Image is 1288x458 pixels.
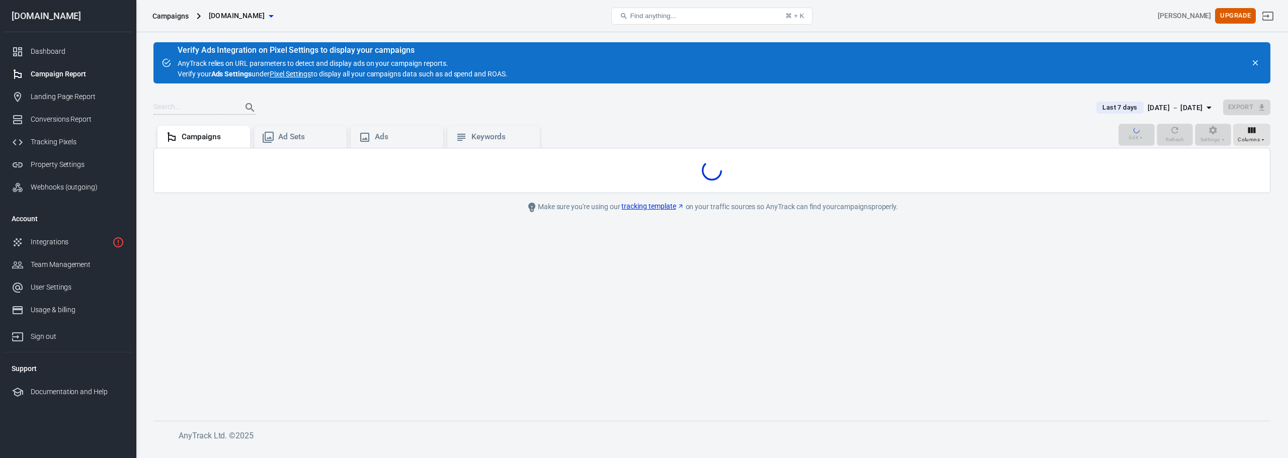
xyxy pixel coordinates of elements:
div: Ads [375,132,435,142]
div: Conversions Report [31,114,124,125]
div: Ad Sets [278,132,339,142]
div: Campaigns [182,132,242,142]
button: Upgrade [1215,8,1256,24]
span: Find anything... [630,12,676,20]
div: [DATE] － [DATE] [1148,102,1203,114]
a: Sign out [4,321,132,348]
div: Make sure you're using our on your traffic sources so AnyTrack can find your campaigns properly. [486,201,938,213]
div: Landing Page Report [31,91,124,102]
div: Documentation and Help [31,387,124,397]
button: Last 7 days[DATE] － [DATE] [1088,100,1223,116]
h6: AnyTrack Ltd. © 2025 [179,429,933,442]
svg: 1 networks not verified yet [112,236,124,248]
div: User Settings [31,282,124,293]
div: Sign out [31,331,124,342]
li: Account [4,207,132,231]
button: Columns [1233,124,1270,146]
button: Find anything...⌘ + K [611,8,813,25]
div: Verify Ads Integration on Pixel Settings to display your campaigns [178,45,508,55]
a: Dashboard [4,40,132,63]
a: Landing Page Report [4,85,132,108]
span: dailychoiceshop.com [209,10,265,22]
div: Keywords [471,132,532,142]
a: tracking template [621,201,684,212]
button: [DOMAIN_NAME] [205,7,277,25]
div: [DOMAIN_NAME] [4,12,132,21]
a: Webhooks (outgoing) [4,176,132,199]
span: Last 7 days [1098,103,1141,113]
div: Integrations [31,237,108,247]
div: Account id: 3jDzlnHw [1158,11,1211,21]
a: Integrations [4,231,132,253]
a: Pixel Settings [270,69,311,79]
div: Webhooks (outgoing) [31,182,124,193]
div: Usage & billing [31,305,124,315]
a: Usage & billing [4,299,132,321]
a: User Settings [4,276,132,299]
div: Team Management [31,259,124,270]
a: Tracking Pixels [4,131,132,153]
a: Conversions Report [4,108,132,131]
div: Campaign Report [31,69,124,79]
div: Property Settings [31,159,124,170]
input: Search... [153,101,234,114]
a: Team Management [4,253,132,276]
span: Columns [1238,135,1260,144]
div: Tracking Pixels [31,137,124,147]
a: Property Settings [4,153,132,176]
a: Sign out [1256,4,1280,28]
div: Dashboard [31,46,124,57]
button: close [1248,56,1262,70]
a: Campaign Report [4,63,132,85]
div: Campaigns [152,11,189,21]
li: Support [4,356,132,381]
div: AnyTrack relies on URL parameters to detect and display ads on your campaign reports. Verify your... [178,46,508,79]
strong: Ads Settings [211,70,252,78]
button: Search [238,96,262,120]
div: ⌘ + K [785,12,804,20]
